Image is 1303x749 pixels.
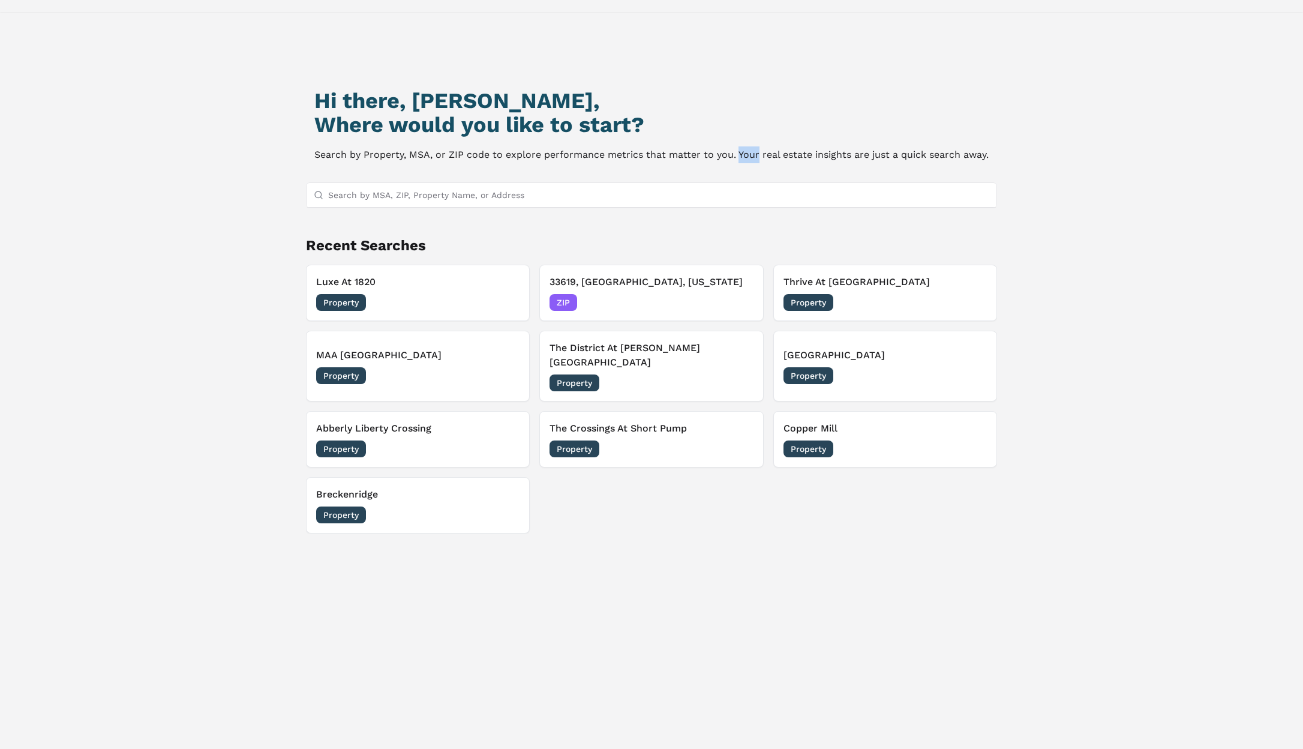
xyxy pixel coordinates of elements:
span: Property [783,294,833,311]
button: Remove 33619, Tampa, Florida33619, [GEOGRAPHIC_DATA], [US_STATE]ZIP[DATE] [539,265,763,321]
h3: Copper Mill [783,421,987,436]
h3: Thrive At [GEOGRAPHIC_DATA] [783,275,987,289]
span: Property [316,507,366,523]
input: Search by MSA, ZIP, Property Name, or Address [328,183,989,207]
span: [DATE] [726,296,753,308]
button: Remove Abberly Liberty CrossingAbberly Liberty CrossingProperty[DATE] [306,411,530,468]
button: Remove Luxe At 1820Luxe At 1820Property[DATE] [306,265,530,321]
h3: Breckenridge [316,487,520,502]
h1: Hi there, [PERSON_NAME], [314,89,989,113]
span: Property [550,374,599,391]
button: Remove Bell Southpark[GEOGRAPHIC_DATA]Property[DATE] [773,331,997,402]
button: Remove The District At Hamilton PlaceThe District At [PERSON_NAME][GEOGRAPHIC_DATA]Property[DATE] [539,331,763,402]
button: Remove Copper MillCopper MillProperty[DATE] [773,411,997,468]
span: [DATE] [493,509,520,521]
span: [DATE] [493,443,520,455]
span: Property [550,441,599,457]
span: [DATE] [960,370,987,382]
h3: The District At [PERSON_NAME][GEOGRAPHIC_DATA] [550,341,753,370]
button: Remove The Crossings At Short PumpThe Crossings At Short PumpProperty[DATE] [539,411,763,468]
span: Property [316,367,366,384]
span: Property [783,441,833,457]
button: Remove Thrive At University CityThrive At [GEOGRAPHIC_DATA]Property[DATE] [773,265,997,321]
span: [DATE] [726,443,753,455]
h2: Recent Searches [306,236,997,255]
span: Property [316,441,366,457]
h3: The Crossings At Short Pump [550,421,753,436]
span: ZIP [550,294,577,311]
button: Remove MAA Chancellor ParkMAA [GEOGRAPHIC_DATA]Property[DATE] [306,331,530,402]
h3: 33619, [GEOGRAPHIC_DATA], [US_STATE] [550,275,753,289]
span: [DATE] [493,370,520,382]
span: Property [316,294,366,311]
span: Property [783,367,833,384]
h3: MAA [GEOGRAPHIC_DATA] [316,348,520,362]
span: [DATE] [960,296,987,308]
h3: [GEOGRAPHIC_DATA] [783,348,987,362]
button: Remove BreckenridgeBreckenridgeProperty[DATE] [306,477,530,534]
h3: Luxe At 1820 [316,275,520,289]
span: [DATE] [726,377,753,389]
p: Search by Property, MSA, or ZIP code to explore performance metrics that matter to you. Your real... [314,146,989,163]
span: [DATE] [960,443,987,455]
h2: Where would you like to start? [314,113,989,137]
h3: Abberly Liberty Crossing [316,421,520,436]
span: [DATE] [493,296,520,308]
